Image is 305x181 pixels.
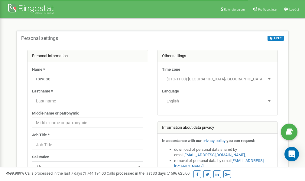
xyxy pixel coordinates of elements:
div: Personal information [28,50,148,62]
span: Calls processed in the last 7 days : [25,171,106,176]
span: English [164,97,271,105]
strong: In accordance with our [162,138,202,143]
a: privacy policy [203,138,226,143]
span: Calls processed in the last 30 days : [107,171,190,176]
input: Last name [32,96,143,106]
li: download of personal data shared by email , [174,147,273,158]
label: Time zone [162,67,180,73]
label: Salutation [32,154,49,160]
span: (UTC-11:00) Pacific/Midway [162,74,273,84]
label: Job Title * [32,132,50,138]
span: English [162,96,273,106]
span: 99,989% [6,171,24,176]
u: 1 744 194,00 [84,171,106,176]
span: Referral program [224,8,245,11]
input: Name [32,74,143,84]
label: Last name * [32,89,53,94]
span: (UTC-11:00) Pacific/Midway [164,75,271,83]
label: Language [162,89,179,94]
strong: you can request: [226,138,255,143]
input: Middle name or patronymic [32,118,143,128]
h5: Personal settings [21,36,58,41]
a: [EMAIL_ADDRESS][DOMAIN_NAME] [183,153,245,157]
span: Profile settings [258,8,277,11]
button: HELP [268,36,284,41]
label: Middle name or patronymic [32,111,79,116]
span: Mr. [34,163,141,171]
div: Information about data privacy [157,122,278,134]
span: Mr. [32,161,143,172]
span: Log Out [289,8,299,11]
div: Other settings [157,50,278,62]
input: Job Title [32,140,143,150]
li: removal of personal data by email , [174,158,273,169]
div: Open Intercom Messenger [284,147,299,161]
u: 7 596 625,00 [168,171,190,176]
label: Name * [32,67,45,73]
